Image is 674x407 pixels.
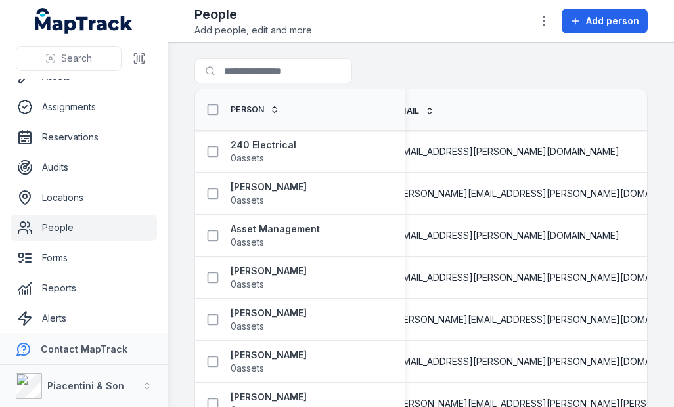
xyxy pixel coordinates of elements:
[11,305,157,332] a: Alerts
[231,104,279,115] a: Person
[394,106,434,116] a: Email
[562,9,648,33] button: Add person
[11,215,157,241] a: People
[11,275,157,301] a: Reports
[231,320,264,333] span: 0 assets
[16,46,122,71] button: Search
[231,391,307,404] strong: [PERSON_NAME]
[586,14,639,28] span: Add person
[41,343,127,354] strong: Contact MapTrack
[194,5,314,24] h2: People
[231,223,320,249] a: Asset Management0assets
[61,52,92,65] span: Search
[231,265,307,291] a: [PERSON_NAME]0assets
[231,181,307,207] a: [PERSON_NAME]0assets
[11,245,157,271] a: Forms
[231,152,264,165] span: 0 assets
[231,223,320,236] strong: Asset Management
[231,139,296,165] a: 240 Electrical0assets
[47,380,124,391] strong: Piacentini & Son
[394,229,619,242] span: [EMAIL_ADDRESS][PERSON_NAME][DOMAIN_NAME]
[35,8,133,34] a: MapTrack
[231,307,307,333] a: [PERSON_NAME]0assets
[11,94,157,120] a: Assignments
[394,106,420,116] span: Email
[11,184,157,211] a: Locations
[231,194,264,207] span: 0 assets
[231,362,264,375] span: 0 assets
[231,236,264,249] span: 0 assets
[231,307,307,320] strong: [PERSON_NAME]
[11,154,157,181] a: Audits
[231,278,264,291] span: 0 assets
[231,104,265,115] span: Person
[11,124,157,150] a: Reservations
[231,181,307,194] strong: [PERSON_NAME]
[231,349,307,375] a: [PERSON_NAME]0assets
[231,349,307,362] strong: [PERSON_NAME]
[394,145,619,158] span: [EMAIL_ADDRESS][PERSON_NAME][DOMAIN_NAME]
[231,265,307,278] strong: [PERSON_NAME]
[231,139,296,152] strong: 240 Electrical
[194,24,314,37] span: Add people, edit and more.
